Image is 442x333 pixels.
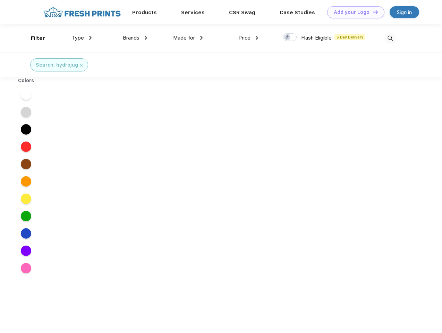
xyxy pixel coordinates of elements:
[145,36,147,40] img: dropdown.png
[334,34,365,40] span: 5 Day Delivery
[256,36,258,40] img: dropdown.png
[301,35,332,41] span: Flash Eligible
[397,8,412,16] div: Sign in
[72,35,84,41] span: Type
[173,35,195,41] span: Made for
[31,34,45,42] div: Filter
[334,9,369,15] div: Add your Logo
[41,6,123,18] img: fo%20logo%202.webp
[373,10,378,14] img: DT
[384,33,396,44] img: desktop_search.svg
[123,35,139,41] span: Brands
[13,77,40,84] div: Colors
[132,9,157,16] a: Products
[238,35,250,41] span: Price
[80,64,83,67] img: filter_cancel.svg
[89,36,92,40] img: dropdown.png
[390,6,419,18] a: Sign in
[36,61,78,69] div: Search: hydrojug
[200,36,203,40] img: dropdown.png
